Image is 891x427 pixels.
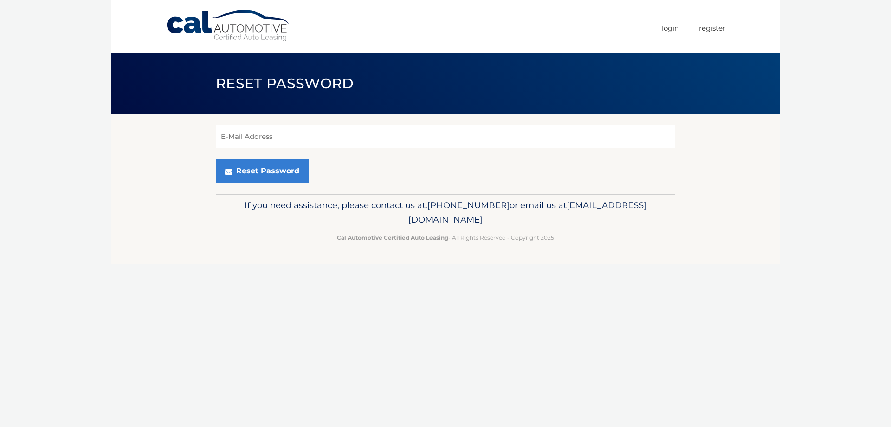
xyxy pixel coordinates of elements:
p: - All Rights Reserved - Copyright 2025 [222,233,669,243]
p: If you need assistance, please contact us at: or email us at [222,198,669,228]
a: Cal Automotive [166,9,291,42]
a: Register [699,20,725,36]
span: [PHONE_NUMBER] [427,200,510,210]
input: E-Mail Address [216,125,675,148]
a: Login [662,20,679,36]
strong: Cal Automotive Certified Auto Leasing [337,234,448,241]
span: Reset Password [216,75,354,92]
button: Reset Password [216,159,309,183]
